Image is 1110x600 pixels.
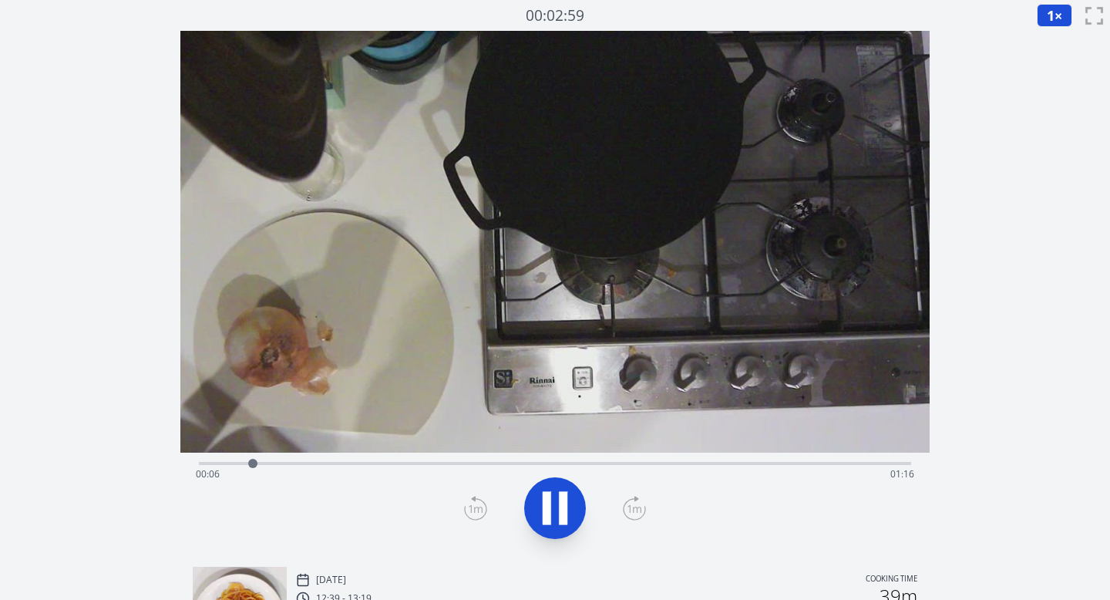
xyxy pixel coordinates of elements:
a: 00:02:59 [526,5,584,27]
span: 1 [1047,6,1054,25]
button: 1× [1037,4,1072,27]
p: [DATE] [316,574,346,586]
p: Cooking time [866,573,917,587]
span: 01:16 [890,467,914,480]
span: 00:06 [196,467,220,480]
